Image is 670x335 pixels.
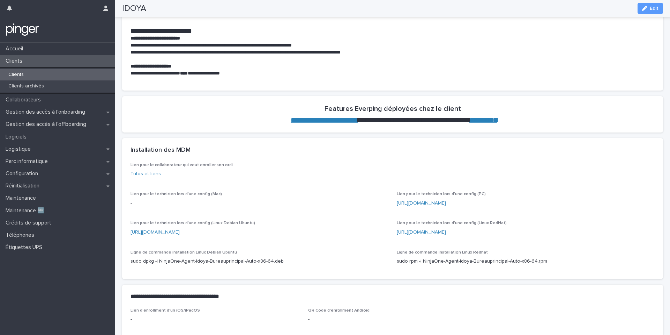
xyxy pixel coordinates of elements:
a: [URL][DOMAIN_NAME] [397,230,446,235]
button: Edit [638,3,663,14]
p: Gestion des accès à l’offboarding [3,121,92,128]
span: Lien pour le collaborateur qui veut enroller son ordi [131,163,233,167]
span: Ligne de commande installation Linux Redhat [397,250,488,255]
p: Crédits de support [3,220,57,226]
p: Gestion des accès à l’onboarding [3,109,91,115]
p: - [308,316,477,323]
p: Logistique [3,146,36,152]
a: [URL][DOMAIN_NAME] [131,230,180,235]
p: Étiquettes UPS [3,244,48,251]
span: Ligne de commande installation Linux Debian Ubuntu [131,250,237,255]
span: Lien d'enrollment d'un iOS/iPadOS [131,308,200,313]
p: Réinitialisation [3,183,45,189]
p: sudo dpkg -i NinjaOne-Agent-Idoya-Bureauprincipal-Auto-x86-64.deb [131,258,388,265]
span: Lien pour le technicien lors d'une config (PC) [397,192,486,196]
p: Téléphones [3,232,40,238]
p: Maintenance [3,195,42,201]
span: Lien pour le technicien lors d'une config (Mac) [131,192,222,196]
p: Configuration [3,170,44,177]
p: Clients [3,72,29,78]
p: Accueil [3,45,29,52]
p: Clients archivés [3,83,50,89]
span: Edit [650,6,658,11]
p: sudo rpm -i NinjaOne-Agent-Idoya-Bureauprincipal-Auto-x86-64.rpm [397,258,655,265]
span: Lien pour le technicien lors d'une config (Linux RedHat) [397,221,507,225]
p: Logiciels [3,134,32,140]
h2: Installation des MDM [131,147,191,154]
p: Collaborateurs [3,97,46,103]
a: Tutos et liens [131,171,161,176]
span: Lien pour le technicien lors d'une config (Linux Debian Ubuntu) [131,221,255,225]
a: [URL][DOMAIN_NAME] [397,201,446,206]
h2: IDOYA [122,3,146,14]
img: mTgBEunGTSyRkCgitkcU [6,23,39,37]
p: Maintenance 🆕 [3,207,50,214]
p: Clients [3,58,28,64]
p: - [131,316,300,323]
p: Parc informatique [3,158,53,165]
span: QR Code d'enrollment Android [308,308,370,313]
p: - [131,200,388,207]
h2: Features Everping déployées chez le client [325,105,461,113]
